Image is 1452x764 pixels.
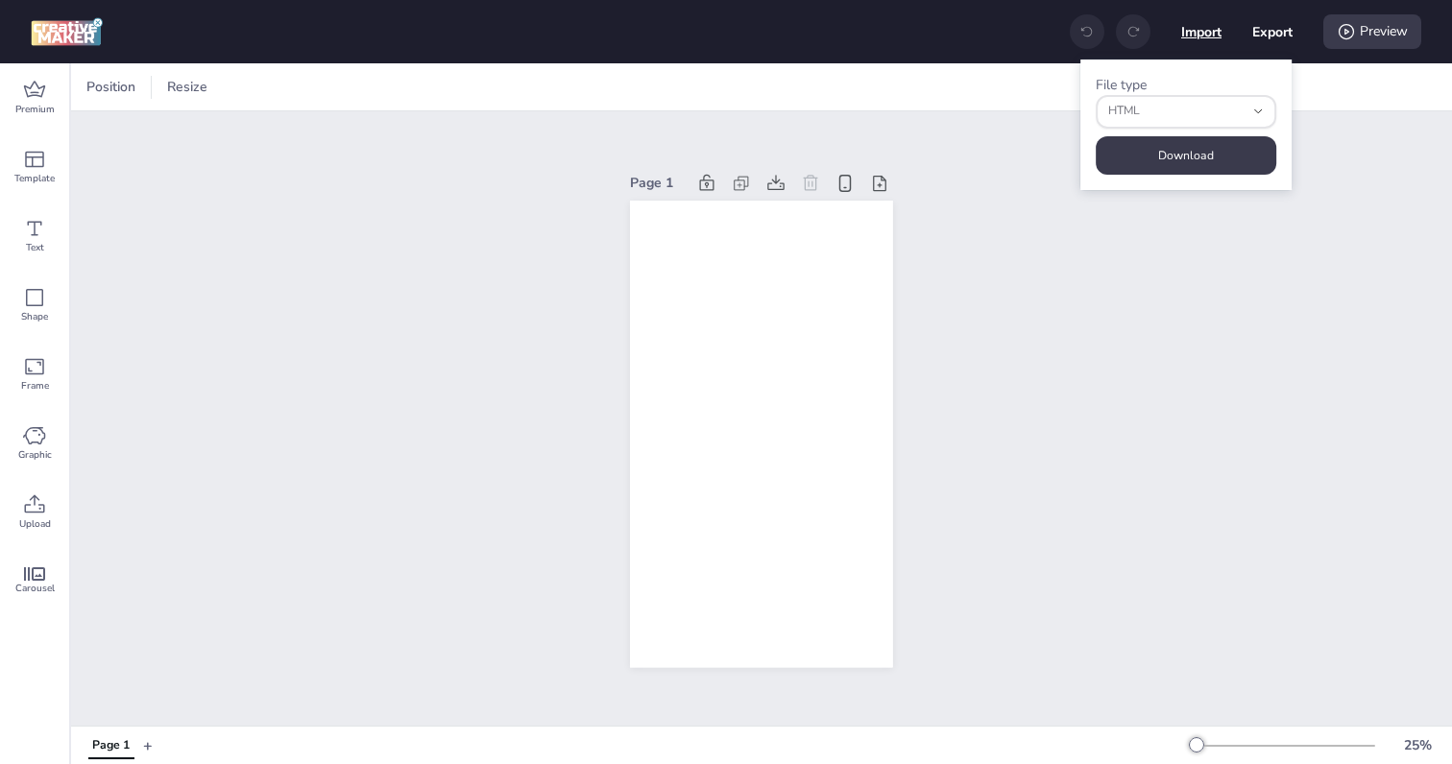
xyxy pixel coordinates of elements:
[31,17,103,46] img: logo Creative Maker
[143,728,153,762] button: +
[1096,95,1276,129] button: fileType
[1181,12,1222,52] button: Import
[15,102,55,117] span: Premium
[1096,76,1147,94] label: File type
[26,240,44,255] span: Text
[79,728,143,762] div: Tabs
[1096,136,1276,175] button: Download
[1394,735,1440,755] div: 25 %
[1108,103,1245,120] span: HTML
[18,447,52,463] span: Graphic
[14,171,55,186] span: Template
[163,77,211,97] span: Resize
[19,516,51,532] span: Upload
[1252,12,1293,52] button: Export
[1323,14,1421,49] div: Preview
[21,378,49,394] span: Frame
[630,173,686,193] div: Page 1
[15,581,55,596] span: Carousel
[92,737,130,754] div: Page 1
[83,77,139,97] span: Position
[21,309,48,324] span: Shape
